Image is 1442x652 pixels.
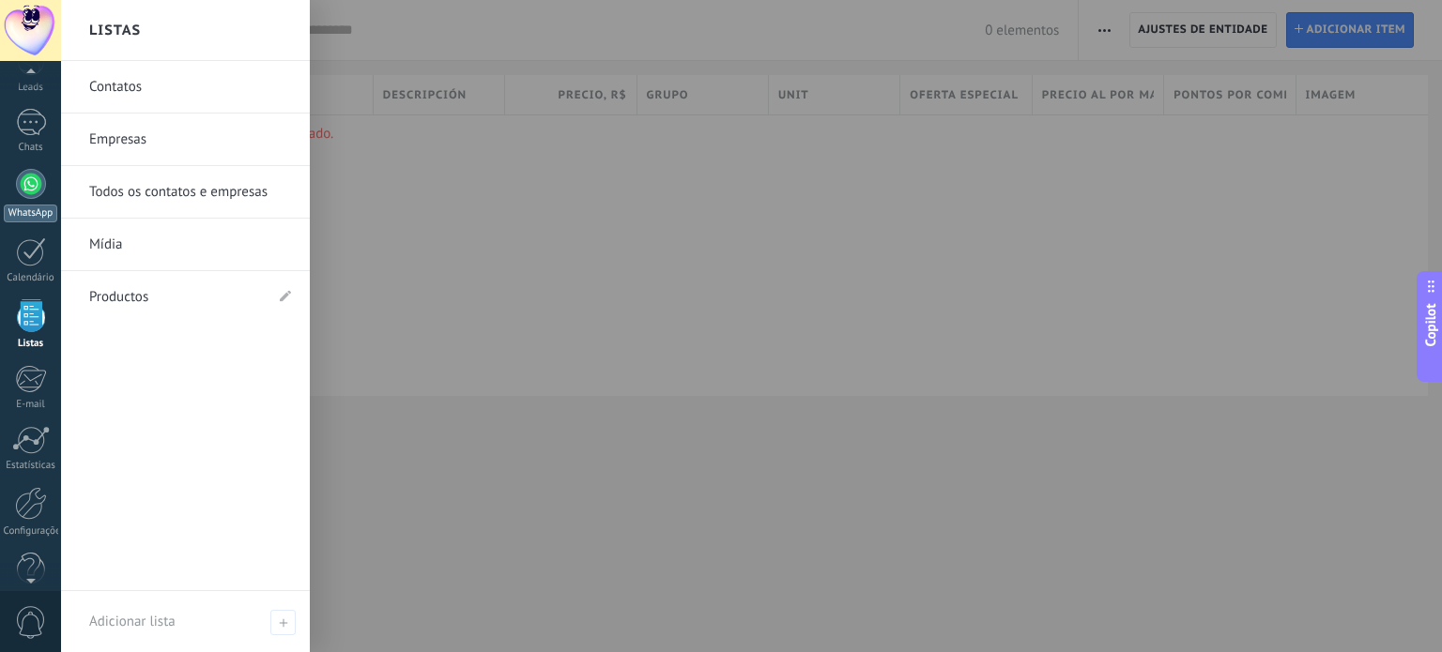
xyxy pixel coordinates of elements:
[4,460,58,472] div: Estatísticas
[89,1,141,60] h2: Listas
[89,271,263,324] a: Productos
[4,399,58,411] div: E-mail
[89,114,291,166] a: Empresas
[4,205,57,222] div: WhatsApp
[1421,303,1440,346] span: Copilot
[89,166,291,219] a: Todos os contatos e empresas
[270,610,296,635] span: Adicionar lista
[4,142,58,154] div: Chats
[89,61,291,114] a: Contatos
[4,525,58,538] div: Configurações
[4,338,58,350] div: Listas
[89,219,291,271] a: Mídia
[89,613,176,630] span: Adicionar lista
[4,272,58,284] div: Calendário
